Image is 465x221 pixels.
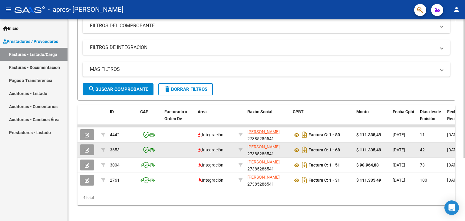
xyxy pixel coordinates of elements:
span: [DATE] [447,178,460,183]
datatable-header-cell: Monto [354,105,390,132]
datatable-header-cell: Facturado x Orden De [162,105,195,132]
mat-panel-title: FILTROS DEL COMPROBANTE [90,22,436,29]
span: 3004 [110,163,120,167]
span: Fecha Recibido [447,109,464,121]
span: [PERSON_NAME] [247,175,280,180]
i: Descargar documento [301,130,308,140]
span: CAE [140,109,148,114]
span: 4442 [110,132,120,137]
datatable-header-cell: Días desde Emisión [417,105,445,132]
div: 27385286541 [247,143,288,156]
strong: $ 111.335,49 [356,147,381,152]
span: Fecha Cpbt [393,109,414,114]
span: Facturado x Orden De [164,109,187,121]
div: Open Intercom Messenger [444,200,459,215]
i: Descargar documento [301,160,308,170]
span: 11 [420,132,425,137]
span: [PERSON_NAME] [247,160,280,164]
span: [DATE] [393,132,405,137]
span: 2761 [110,178,120,183]
mat-icon: person [453,6,460,13]
mat-panel-title: MAS FILTROS [90,66,436,73]
span: [DATE] [393,147,405,152]
datatable-header-cell: CPBT [290,105,354,132]
strong: $ 98.964,88 [356,163,379,167]
mat-expansion-panel-header: FILTROS DE INTEGRACION [83,40,450,55]
span: [DATE] [447,132,460,137]
span: [DATE] [447,163,460,167]
span: [DATE] [447,147,460,152]
span: Area [198,109,207,114]
strong: Factura C: 1 - 31 [308,178,340,183]
span: Inicio [3,25,18,32]
mat-icon: delete [164,85,171,93]
strong: Factura C: 1 - 51 [308,163,340,168]
mat-icon: menu [5,6,12,13]
mat-expansion-panel-header: MAS FILTROS [83,62,450,77]
span: 100 [420,178,427,183]
mat-icon: search [88,85,95,93]
div: 27385286541 [247,174,288,186]
mat-expansion-panel-header: FILTROS DEL COMPROBANTE [83,18,450,33]
span: Integración [198,132,223,137]
strong: Factura C: 1 - 68 [308,148,340,153]
strong: $ 111.335,49 [356,178,381,183]
span: - [PERSON_NAME] [69,3,124,16]
span: 73 [420,163,425,167]
datatable-header-cell: Razón Social [245,105,290,132]
span: Integración [198,163,223,167]
span: Integración [198,178,223,183]
div: 27385286541 [247,128,288,141]
span: Razón Social [247,109,272,114]
mat-panel-title: FILTROS DE INTEGRACION [90,44,436,51]
datatable-header-cell: Fecha Cpbt [390,105,417,132]
button: Borrar Filtros [158,83,213,95]
button: Buscar Comprobante [83,83,153,95]
i: Descargar documento [301,145,308,155]
span: Prestadores / Proveedores [3,38,58,45]
datatable-header-cell: ID [107,105,138,132]
span: Borrar Filtros [164,87,207,92]
span: - apres [48,3,69,16]
span: Monto [356,109,369,114]
span: [DATE] [393,178,405,183]
div: 4 total [77,190,455,205]
span: 42 [420,147,425,152]
span: Integración [198,147,223,152]
span: Buscar Comprobante [88,87,148,92]
span: Días desde Emisión [420,109,441,121]
span: [DATE] [393,163,405,167]
strong: $ 111.335,49 [356,132,381,137]
div: 27385286541 [247,159,288,171]
span: ID [110,109,114,114]
strong: Factura C: 1 - 80 [308,133,340,137]
span: 3653 [110,147,120,152]
span: [PERSON_NAME] [247,129,280,134]
i: Descargar documento [301,175,308,185]
datatable-header-cell: CAE [138,105,162,132]
span: CPBT [293,109,304,114]
datatable-header-cell: Area [195,105,236,132]
span: [PERSON_NAME] [247,144,280,149]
